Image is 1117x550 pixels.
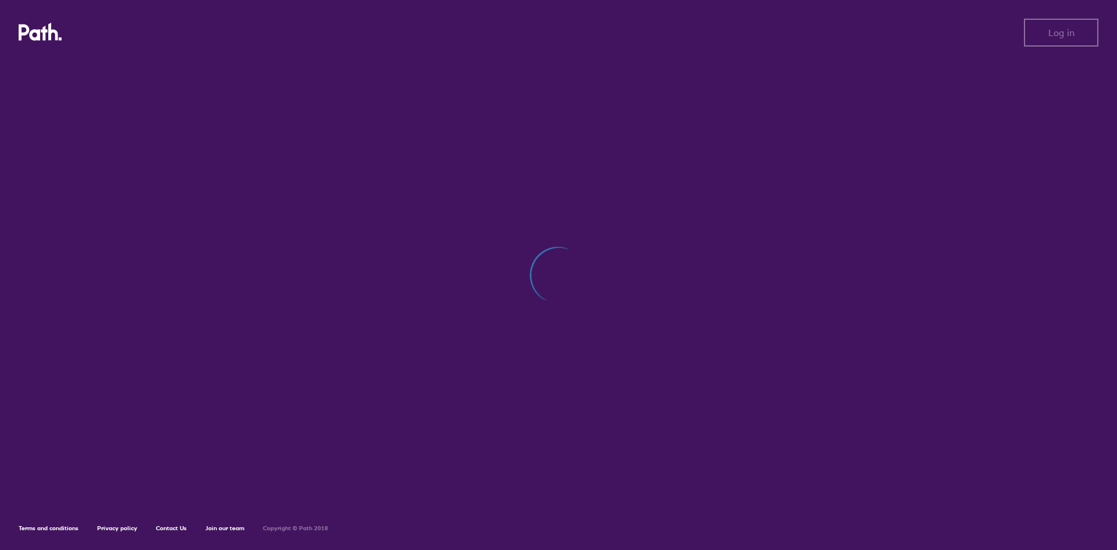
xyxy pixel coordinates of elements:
a: Contact Us [156,524,187,532]
a: Privacy policy [97,524,137,532]
span: Log in [1048,27,1075,38]
a: Join our team [205,524,244,532]
button: Log in [1024,19,1098,47]
h6: Copyright © Path 2018 [263,525,328,532]
a: Terms and conditions [19,524,79,532]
